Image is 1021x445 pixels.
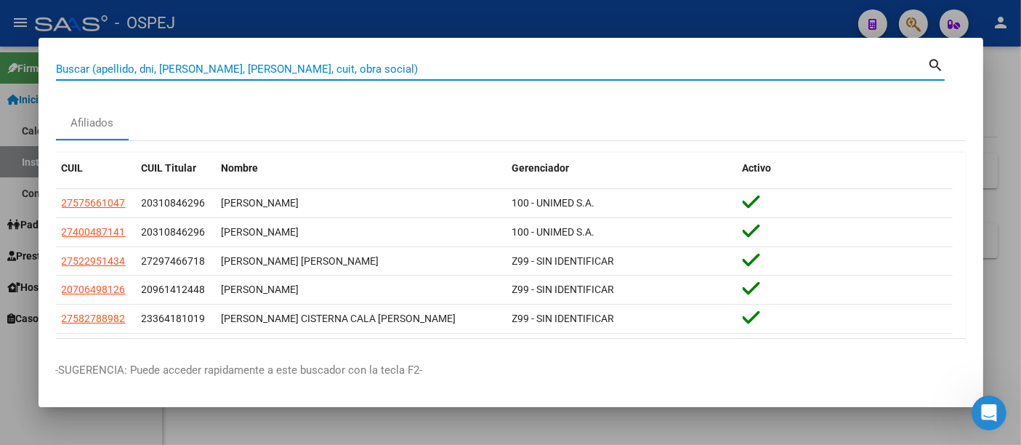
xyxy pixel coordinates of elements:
span: Z99 - SIN IDENTIFICAR [512,313,615,324]
span: 27582788982 [62,313,126,324]
div: 78.686 total [56,339,235,375]
div: Afiliados [70,115,113,132]
span: 20706498126 [62,284,126,295]
span: 27575661047 [62,197,126,209]
span: Activo [743,162,772,174]
div: [PERSON_NAME] [222,281,501,298]
p: -SUGERENCIA: Puede acceder rapidamente a este buscador con la tecla F2- [56,362,966,379]
span: 27400487141 [62,226,126,238]
span: Gerenciador [512,162,570,174]
span: 20310846296 [142,226,206,238]
div: [PERSON_NAME] CISTERNA CALA [PERSON_NAME] [222,310,501,327]
span: 27297466718 [142,255,206,267]
span: 100 - UNIMED S.A. [512,226,595,238]
span: 27522951434 [62,255,126,267]
div: [PERSON_NAME] [PERSON_NAME] [222,253,501,270]
span: 20310846296 [142,197,206,209]
datatable-header-cell: Activo [737,153,953,184]
div: [PERSON_NAME] [222,195,501,212]
span: Z99 - SIN IDENTIFICAR [512,284,615,295]
span: 100 - UNIMED S.A. [512,197,595,209]
span: CUIL Titular [142,162,197,174]
span: Nombre [222,162,259,174]
iframe: Intercom live chat [972,396,1006,430]
datatable-header-cell: CUIL [56,153,136,184]
mat-icon: search [928,55,945,73]
span: 20961412448 [142,284,206,295]
span: CUIL [62,162,84,174]
datatable-header-cell: Nombre [216,153,507,184]
datatable-header-cell: Gerenciador [507,153,737,184]
div: [PERSON_NAME] [222,224,501,241]
span: 23364181019 [142,313,206,324]
datatable-header-cell: CUIL Titular [136,153,216,184]
span: Z99 - SIN IDENTIFICAR [512,255,615,267]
